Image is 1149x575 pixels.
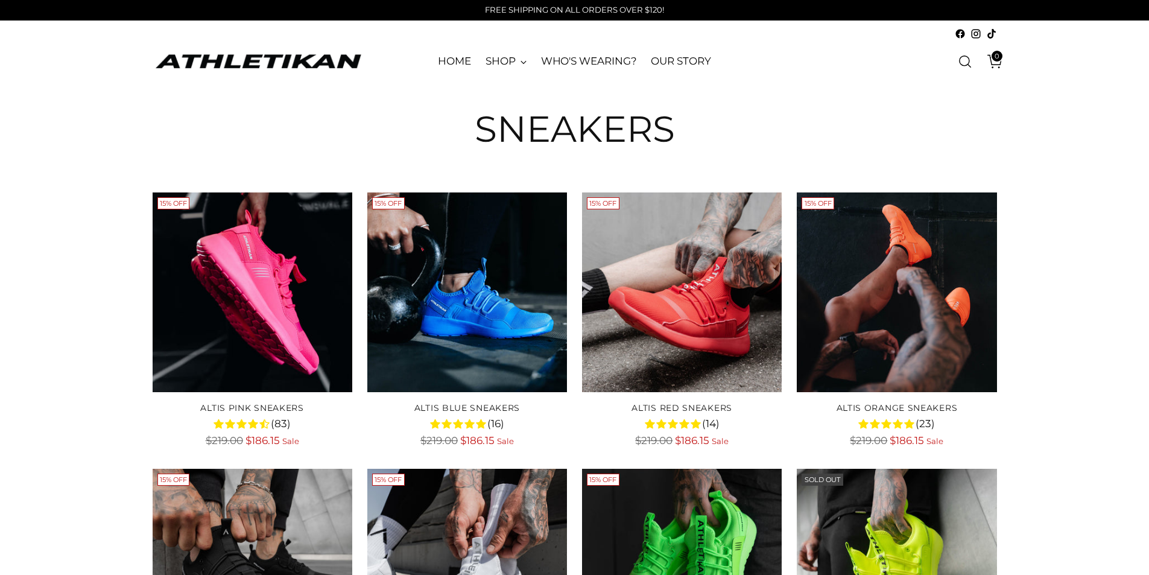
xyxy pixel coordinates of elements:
[978,49,1002,74] a: Open cart modal
[367,192,567,392] a: ALTIS Blue Sneakers
[702,416,720,432] span: (14)
[438,48,471,75] a: HOME
[631,402,732,413] a: ALTIS Red Sneakers
[245,434,280,446] span: $186.15
[271,416,291,432] span: (83)
[460,434,495,446] span: $186.15
[153,416,352,431] div: 4.3 rating (83 votes)
[420,434,458,446] span: $219.00
[890,434,924,446] span: $186.15
[635,434,673,446] span: $219.00
[916,416,935,432] span: (23)
[651,48,711,75] a: OUR STORY
[992,51,1002,62] span: 0
[675,434,709,446] span: $186.15
[582,416,782,431] div: 4.7 rating (14 votes)
[282,436,299,446] span: Sale
[200,402,303,413] a: ALTIS Pink Sneakers
[797,192,996,392] a: ALTIS Orange Sneakers
[541,48,637,75] a: WHO'S WEARING?
[850,434,887,446] span: $219.00
[485,4,664,16] p: FREE SHIPPING ON ALL ORDERS OVER $120!
[367,416,567,431] div: 4.8 rating (16 votes)
[487,416,504,432] span: (16)
[837,402,958,413] a: ALTIS Orange Sneakers
[497,436,514,446] span: Sale
[206,434,243,446] span: $219.00
[153,192,352,392] a: ALTIS Pink Sneakers
[486,48,527,75] a: SHOP
[797,416,996,431] div: 4.8 rating (23 votes)
[953,49,977,74] a: Open search modal
[926,436,943,446] span: Sale
[712,436,729,446] span: Sale
[414,402,520,413] a: ALTIS Blue Sneakers
[153,52,364,71] a: ATHLETIKAN
[475,109,675,149] h1: Sneakers
[582,192,782,392] a: ALTIS Red Sneakers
